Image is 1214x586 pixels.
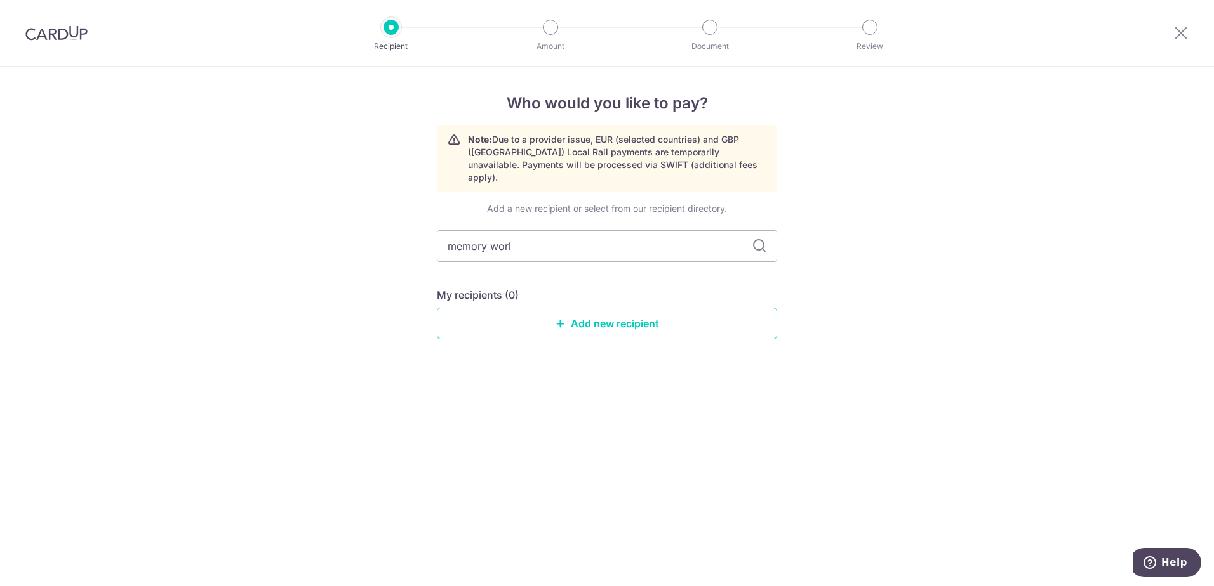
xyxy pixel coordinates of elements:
input: Search for any recipient here [437,230,777,262]
p: Due to a provider issue, EUR (selected countries) and GBP ([GEOGRAPHIC_DATA]) Local Rail payments... [468,133,766,184]
iframe: Opens a widget where you can find more information [1133,548,1201,580]
a: Add new recipient [437,308,777,339]
img: CardUp [25,25,88,41]
h4: Who would you like to pay? [437,92,777,115]
p: Document [663,40,757,53]
div: Add a new recipient or select from our recipient directory. [437,202,777,215]
h5: My recipients (0) [437,287,519,303]
p: Amount [504,40,597,53]
strong: Note: [468,134,492,145]
p: Review [823,40,917,53]
p: Recipient [344,40,438,53]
